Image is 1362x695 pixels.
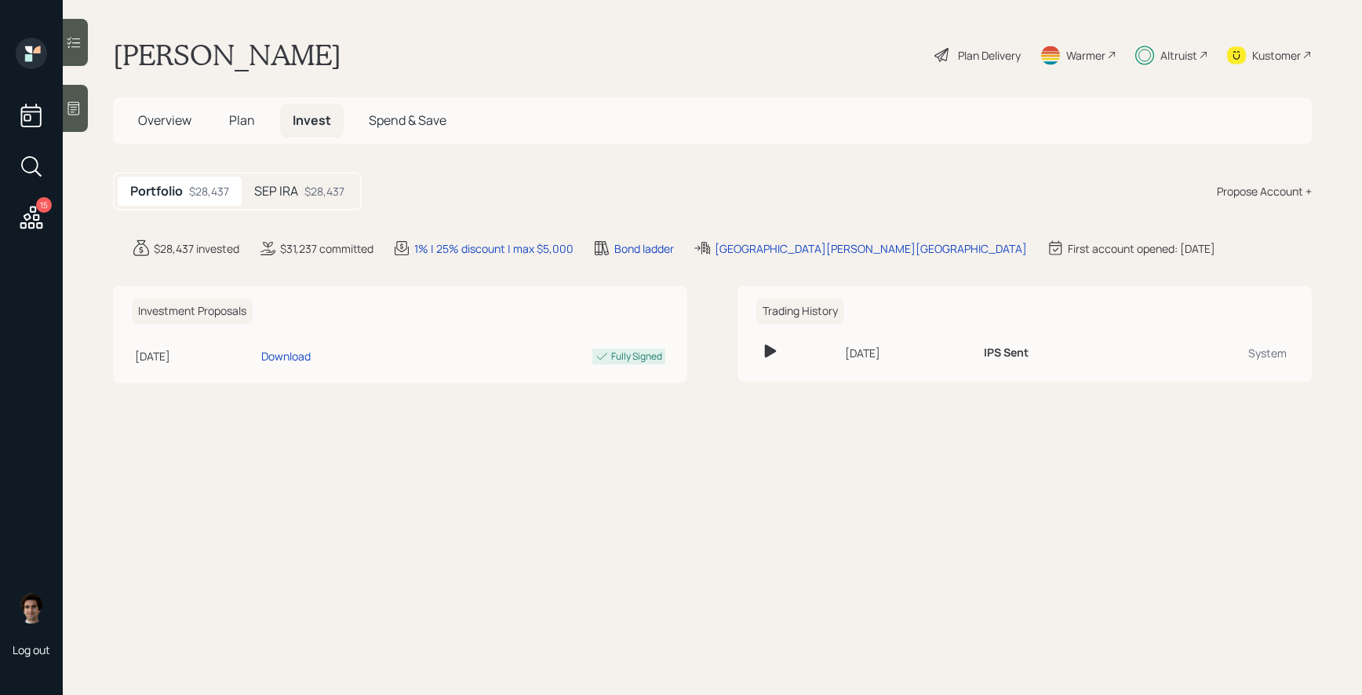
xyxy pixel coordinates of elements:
h5: SEP IRA [254,184,298,199]
div: 15 [36,197,52,213]
div: First account opened: [DATE] [1068,240,1215,257]
div: System [1151,345,1287,361]
h6: Investment Proposals [132,298,253,324]
div: Plan Delivery [958,47,1021,64]
div: [DATE] [135,348,255,364]
div: $28,437 [304,183,344,199]
div: Download [261,348,311,364]
div: $28,437 [189,183,229,199]
h1: [PERSON_NAME] [113,38,341,72]
div: Altruist [1160,47,1197,64]
div: $31,237 committed [280,240,373,257]
span: Overview [138,112,191,129]
h5: Portfolio [130,184,183,199]
h6: IPS Sent [984,346,1029,360]
div: [DATE] [845,345,972,361]
div: [GEOGRAPHIC_DATA][PERSON_NAME][GEOGRAPHIC_DATA] [715,240,1027,257]
span: Invest [293,112,331,129]
img: harrison-schaefer-headshot-2.png [16,592,47,624]
div: $28,437 invested [154,240,239,257]
div: Kustomer [1252,47,1301,64]
h6: Trading History [756,298,844,324]
div: Log out [13,642,50,657]
span: Plan [229,112,255,129]
div: 1% | 25% discount | max $5,000 [414,240,574,257]
div: Propose Account + [1217,183,1312,199]
span: Spend & Save [369,112,446,129]
div: Bond ladder [614,240,674,257]
div: Warmer [1066,47,1105,64]
div: Fully Signed [611,349,662,364]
